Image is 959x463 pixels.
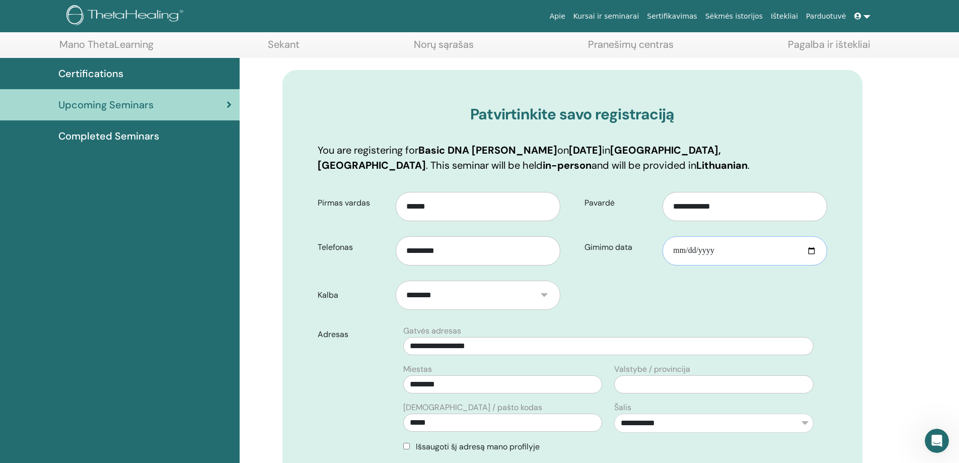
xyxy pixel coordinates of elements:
span: Certifications [58,66,123,81]
label: Telefonas [310,238,396,257]
img: logo.png [66,5,187,28]
a: Apie [546,7,569,26]
b: in-person [543,159,592,172]
span: Išsaugoti šį adresą mano profilyje [416,441,540,452]
a: Ištekliai [767,7,802,26]
span: Completed Seminars [58,128,159,144]
label: Valstybė / provincija [614,363,690,375]
p: You are registering for on in . This seminar will be held and will be provided in . [318,143,827,173]
label: Kalba [310,286,396,305]
h3: Patvirtinkite savo registraciją [318,105,827,123]
label: Pirmas vardas [310,193,396,213]
a: Parduotuvė [802,7,850,26]
iframe: Intercom live chat [925,429,949,453]
b: [DATE] [569,144,602,157]
a: Sekant [268,38,300,58]
a: Norų sąrašas [414,38,474,58]
label: Gimimo data [577,238,663,257]
label: [DEMOGRAPHIC_DATA] / pašto kodas [403,402,542,414]
span: Upcoming Seminars [58,97,154,112]
label: Šalis [614,402,631,414]
b: Basic DNA [PERSON_NAME] [418,144,557,157]
label: Pavardė [577,193,663,213]
a: Pagalba ir ištekliai [788,38,870,58]
a: Kursai ir seminarai [569,7,643,26]
a: Mano ThetaLearning [59,38,154,58]
a: Pranešimų centras [588,38,674,58]
label: Miestas [403,363,432,375]
a: Sertifikavimas [643,7,701,26]
label: Gatvės adresas [403,325,461,337]
label: Adresas [310,325,398,344]
b: Lithuanian [696,159,748,172]
a: Sėkmės istorijos [701,7,767,26]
